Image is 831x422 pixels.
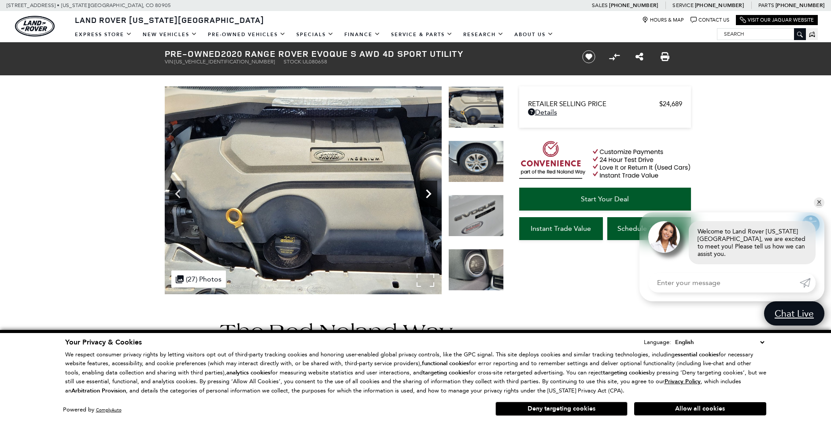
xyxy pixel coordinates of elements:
a: [STREET_ADDRESS] • [US_STATE][GEOGRAPHIC_DATA], CO 80905 [7,2,171,8]
img: Used 2020 Fuji White Land Rover S image 25 [448,195,504,237]
strong: essential cookies [675,351,719,359]
img: Used 2020 Fuji White Land Rover S image 23 [165,86,442,294]
span: Stock: [284,59,303,65]
a: Retailer Selling Price $24,689 [528,100,682,108]
button: Allow all cookies [634,402,766,415]
span: VIN: [165,59,174,65]
a: Submit [800,273,816,292]
a: Research [458,27,509,42]
a: New Vehicles [137,27,203,42]
div: Previous [169,181,187,207]
span: Instant Trade Value [531,224,591,233]
a: Visit Our Jaguar Website [740,17,814,23]
a: Share this Pre-Owned 2020 Range Rover Evoque S AWD 4D Sport Utility [635,52,643,62]
a: [PHONE_NUMBER] [776,2,824,9]
a: Land Rover [US_STATE][GEOGRAPHIC_DATA] [70,15,270,25]
p: We respect consumer privacy rights by letting visitors opt out of third-party tracking cookies an... [65,350,766,396]
strong: targeting cookies [603,369,649,377]
div: (27) Photos [171,270,226,288]
img: Used 2020 Fuji White Land Rover S image 24 [448,141,504,182]
span: Retailer Selling Price [528,100,659,108]
strong: Arbitration Provision [71,387,126,395]
button: Compare Vehicle [608,50,621,63]
strong: functional cookies [422,359,469,367]
a: Finance [339,27,386,42]
span: $24,689 [659,100,682,108]
span: UL080658 [303,59,327,65]
span: Schedule Test Drive [617,224,680,233]
a: EXPRESS STORE [70,27,137,42]
a: Contact Us [691,17,729,23]
strong: targeting cookies [423,369,469,377]
a: ComplyAuto [96,407,122,413]
nav: Main Navigation [70,27,559,42]
a: Pre-Owned Vehicles [203,27,291,42]
span: [US_VEHICLE_IDENTIFICATION_NUMBER] [174,59,275,65]
div: Next [420,181,437,207]
a: Instant Trade Value [519,217,603,240]
a: [PHONE_NUMBER] [609,2,658,9]
span: Land Rover [US_STATE][GEOGRAPHIC_DATA] [75,15,264,25]
span: Chat Live [770,307,818,319]
a: Details [528,108,682,116]
img: Agent profile photo [648,221,680,253]
span: Service [672,2,693,8]
span: Sales [592,2,608,8]
span: Parts [758,2,774,8]
img: Used 2020 Fuji White Land Rover S image 26 [448,249,504,291]
button: Save vehicle [579,50,598,64]
div: Language: [644,339,671,345]
a: [PHONE_NUMBER] [695,2,744,9]
a: Print this Pre-Owned 2020 Range Rover Evoque S AWD 4D Sport Utility [661,52,669,62]
span: Your Privacy & Cookies [65,337,142,347]
h1: 2020 Range Rover Evoque S AWD 4D Sport Utility [165,49,568,59]
span: Start Your Deal [581,195,629,203]
a: land-rover [15,16,55,37]
input: Search [717,29,805,39]
select: Language Select [673,337,766,347]
a: Start Your Deal [519,188,691,211]
a: Hours & Map [642,17,684,23]
a: Specials [291,27,339,42]
input: Enter your message [648,273,800,292]
a: Chat Live [764,301,824,326]
strong: Pre-Owned [165,48,221,59]
div: Welcome to Land Rover [US_STATE][GEOGRAPHIC_DATA], we are excited to meet you! Please tell us how... [689,221,816,264]
img: Used 2020 Fuji White Land Rover S image 23 [448,86,504,128]
u: Privacy Policy [665,378,701,385]
strong: analytics cookies [226,369,270,377]
a: Service & Parts [386,27,458,42]
a: About Us [509,27,559,42]
img: Land Rover [15,16,55,37]
button: Deny targeting cookies [495,402,628,416]
div: Powered by [63,407,122,413]
a: Schedule Test Drive [607,217,691,240]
